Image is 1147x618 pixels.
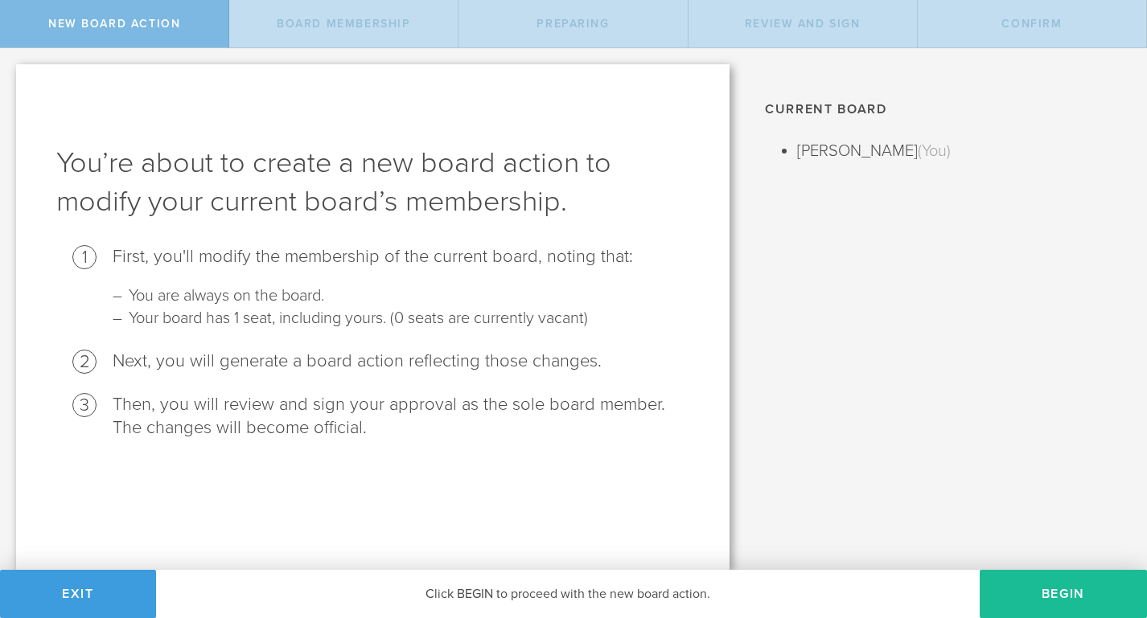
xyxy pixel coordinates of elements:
[113,245,689,268] div: First, you'll modify the membership of the current board, noting that:
[129,307,673,329] li: Your board has 1 seat, including yours. (0 seats are currently vacant)
[113,350,689,373] li: Next, you will generate a board action reflecting those changes.
[156,570,980,618] div: Click BEGIN to proceed with the new board action.
[113,393,689,440] li: Then, you will review and sign your approval as the sole board member. The changes will become of...
[129,284,673,307] li: You are always on the board.
[48,17,180,31] span: New Board Action
[765,96,1123,122] h1: Current Board
[918,141,951,161] span: (You)
[797,138,1123,164] li: [PERSON_NAME]
[745,17,861,31] span: Review and Sign
[980,570,1147,618] button: Begin
[277,17,410,31] span: Board Membership
[56,144,689,221] h1: You’re about to create a new board action to modify your current board’s membership.
[62,586,94,602] span: Exit
[1001,17,1062,31] span: Confirm
[536,17,609,31] span: Preparing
